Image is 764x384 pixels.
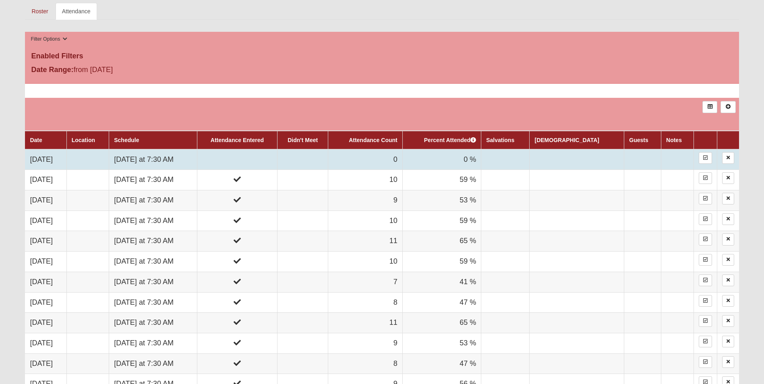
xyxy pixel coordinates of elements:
td: [DATE] at 7:30 AM [109,313,197,333]
a: Delete [722,233,734,245]
td: 59 % [402,170,481,190]
a: Roster [25,3,54,20]
td: [DATE] [25,292,66,313]
td: [DATE] [25,149,66,170]
a: Enter Attendance [699,152,712,164]
a: Attendance Entered [211,137,264,143]
div: from [DATE] [25,64,263,77]
td: 11 [328,231,402,252]
a: Percent Attended [424,137,476,143]
a: Delete [722,213,734,225]
td: 10 [328,170,402,190]
a: Delete [722,336,734,347]
td: 65 % [402,231,481,252]
th: Guests [624,131,661,149]
a: Enter Attendance [699,172,712,184]
a: Delete [722,275,734,286]
a: Enter Attendance [699,254,712,266]
td: 8 [328,292,402,313]
td: 53 % [402,190,481,211]
td: 47 % [402,292,481,313]
td: 9 [328,190,402,211]
td: 53 % [402,333,481,353]
a: Delete [722,152,734,164]
button: Filter Options [28,35,70,43]
td: 8 [328,353,402,374]
td: [DATE] [25,272,66,292]
td: 11 [328,313,402,333]
a: Enter Attendance [699,213,712,225]
td: [DATE] [25,231,66,252]
h4: Enabled Filters [31,52,733,61]
td: [DATE] [25,333,66,353]
a: Delete [722,295,734,307]
td: 0 % [402,149,481,170]
td: [DATE] [25,313,66,333]
a: Alt+N [721,101,735,113]
td: 59 % [402,252,481,272]
a: Delete [722,356,734,368]
td: 0 [328,149,402,170]
a: Delete [722,254,734,266]
td: [DATE] [25,170,66,190]
a: Delete [722,315,734,327]
a: Date [30,137,42,143]
a: Enter Attendance [699,275,712,286]
td: [DATE] [25,190,66,211]
td: 10 [328,211,402,231]
td: [DATE] at 7:30 AM [109,231,197,252]
td: [DATE] at 7:30 AM [109,292,197,313]
a: Enter Attendance [699,315,712,327]
a: Delete [722,193,734,204]
a: Enter Attendance [699,336,712,347]
td: [DATE] [25,252,66,272]
a: Schedule [114,137,139,143]
td: 41 % [402,272,481,292]
td: [DATE] at 7:30 AM [109,170,197,190]
a: Attendance Count [349,137,398,143]
a: Didn't Meet [288,137,318,143]
a: Enter Attendance [699,295,712,307]
td: 59 % [402,211,481,231]
a: Export to Excel [702,101,717,113]
td: 9 [328,333,402,353]
label: Date Range: [31,64,73,75]
td: [DATE] [25,211,66,231]
td: 47 % [402,353,481,374]
td: 7 [328,272,402,292]
td: [DATE] at 7:30 AM [109,252,197,272]
td: [DATE] at 7:30 AM [109,211,197,231]
td: [DATE] at 7:30 AM [109,353,197,374]
a: Enter Attendance [699,233,712,245]
a: Notes [666,137,682,143]
th: [DEMOGRAPHIC_DATA] [530,131,624,149]
td: [DATE] [25,353,66,374]
td: [DATE] at 7:30 AM [109,272,197,292]
a: Attendance [56,3,97,20]
a: Enter Attendance [699,356,712,368]
a: Enter Attendance [699,193,712,204]
th: Salvations [481,131,530,149]
td: 10 [328,252,402,272]
td: [DATE] at 7:30 AM [109,149,197,170]
td: 65 % [402,313,481,333]
td: [DATE] at 7:30 AM [109,333,197,353]
td: [DATE] at 7:30 AM [109,190,197,211]
a: Delete [722,172,734,184]
a: Location [72,137,95,143]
